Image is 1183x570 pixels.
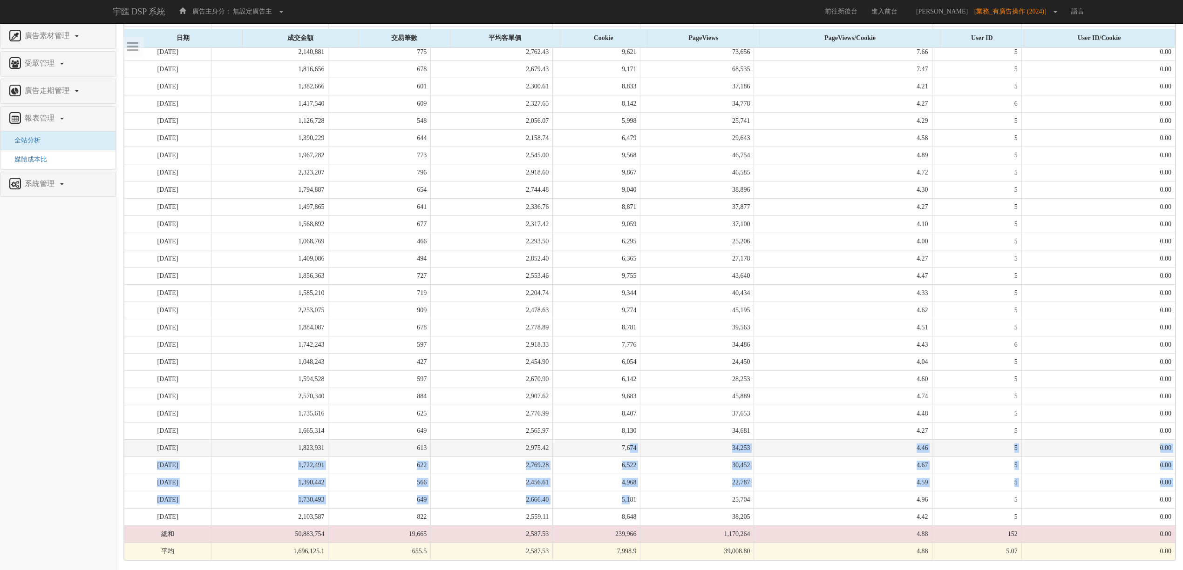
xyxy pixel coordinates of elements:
td: 0.00 [1021,43,1175,60]
td: 25,741 [640,112,754,129]
td: 2,744.48 [431,181,553,198]
td: 7.47 [754,60,932,78]
td: 37,100 [640,215,754,233]
td: 0.00 [1021,525,1175,543]
td: 5 [932,60,1021,78]
td: 9,040 [553,181,640,198]
td: 4.10 [754,215,932,233]
td: 0.00 [1021,474,1175,491]
td: 29,643 [640,129,754,147]
td: 0.00 [1021,370,1175,388]
td: 4.60 [754,370,932,388]
td: 2,852.40 [431,250,553,267]
td: 46,585 [640,164,754,181]
td: 2,565.97 [431,422,553,439]
td: 622 [328,456,431,474]
td: 775 [328,43,431,60]
div: PageViews [647,29,760,47]
td: 0.00 [1021,60,1175,78]
td: [DATE] [124,405,211,422]
td: 152 [932,525,1021,543]
td: 0.00 [1021,129,1175,147]
td: [DATE] [124,250,211,267]
td: 45,195 [640,302,754,319]
td: 641 [328,26,431,43]
td: 9,683 [553,388,640,405]
td: 719 [328,284,431,302]
td: 4.96 [754,491,932,508]
td: 9,755 [553,267,640,284]
td: 5 [932,388,1021,405]
td: 38,896 [640,181,754,198]
td: 2,140,881 [211,43,328,60]
td: 566 [328,474,431,491]
td: 4.42 [754,508,932,525]
td: 1,585,210 [211,284,328,302]
td: 68,535 [640,60,754,78]
td: 1,390,229 [211,129,328,147]
td: 6,054 [553,353,640,370]
td: 0.00 [1021,250,1175,267]
td: 1,735,616 [211,405,328,422]
td: 4.21 [754,78,932,95]
div: 日期 [124,29,242,47]
td: 4.27 [754,422,932,439]
td: 5 [932,198,1021,215]
td: 466 [328,233,431,250]
td: 2,907.62 [431,388,553,405]
td: 27,178 [640,250,754,267]
td: 8,871 [553,198,640,215]
td: 9,867 [553,164,640,181]
td: 0.00 [1021,26,1175,43]
td: 0.00 [1021,181,1175,198]
td: [DATE] [124,284,211,302]
td: 22,787 [640,474,754,491]
div: Cookie [560,29,647,47]
td: [DATE] [124,78,211,95]
td: 46,754 [640,147,754,164]
td: 2,559.11 [431,508,553,525]
td: 2,293.50 [431,233,553,250]
td: 0.00 [1021,456,1175,474]
td: [DATE] [124,422,211,439]
td: 43,640 [640,267,754,284]
span: 報表管理 [22,114,59,122]
td: 5 [932,439,1021,456]
td: [DATE] [124,95,211,112]
td: 2,545.00 [431,147,553,164]
div: 交易筆數 [358,29,450,47]
td: [DATE] [124,215,211,233]
td: 1,856,363 [211,267,328,284]
td: 9,059 [553,215,640,233]
td: 2,478.63 [431,302,553,319]
td: 9,126 [553,26,640,43]
td: 4.59 [754,474,932,491]
td: 25,206 [640,233,754,250]
td: 1,497,865 [211,198,328,215]
td: 1,665,314 [211,422,328,439]
td: 1,823,931 [211,439,328,456]
td: 727 [328,267,431,284]
td: 773 [328,147,431,164]
td: [DATE] [124,43,211,60]
td: 9,171 [553,60,640,78]
td: 1,068,769 [211,233,328,250]
td: 2,300.61 [431,78,553,95]
td: 4.00 [754,233,932,250]
td: 494 [328,250,431,267]
td: 45,889 [640,388,754,405]
td: [DATE] [124,353,211,370]
td: 5 [932,112,1021,129]
td: 884 [328,388,431,405]
td: 822 [328,508,431,525]
td: 597 [328,336,431,353]
a: 媒體成本比 [7,156,47,163]
td: 68,031 [640,26,754,43]
td: 4.88 [754,525,932,543]
a: 廣告走期管理 [7,84,109,99]
div: User ID/Cookie [1024,29,1175,47]
td: 5,998 [553,112,640,129]
td: [DATE] [124,439,211,456]
td: 5 [932,129,1021,147]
